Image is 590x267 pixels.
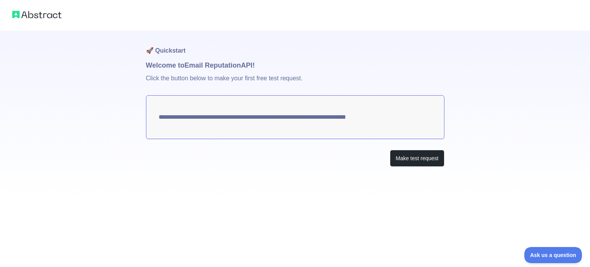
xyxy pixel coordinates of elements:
img: Abstract logo [12,9,61,20]
p: Click the button below to make your first free test request. [146,71,444,95]
iframe: Toggle Customer Support [524,247,582,263]
h1: 🚀 Quickstart [146,31,444,60]
button: Make test request [390,150,444,167]
h1: Welcome to Email Reputation API! [146,60,444,71]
